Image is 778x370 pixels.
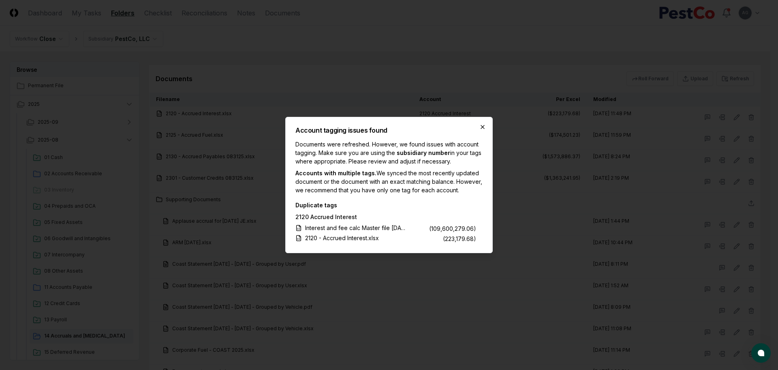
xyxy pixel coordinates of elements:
[305,224,406,232] div: Interest and fee calc Master file [DATE].xlsx
[295,201,476,209] div: Duplicate tags
[295,127,483,133] h2: Account tagging issues found
[295,140,483,166] p: Documents were refreshed. However, we found issues with account tagging. Make sure you are using ...
[295,170,376,176] span: Accounts with multiple tags.
[295,234,389,242] a: 2120 - Accrued Interest.xlsx
[443,234,476,243] div: (223,179.68)
[397,149,450,156] span: subsidiary number
[295,213,476,223] div: 2120 Accrued Interest
[429,224,476,233] div: (109,600,279.06)
[305,234,379,242] div: 2120 - Accrued Interest.xlsx
[295,169,483,194] p: We synced the most recently updated document or the document with an exact matching balance. Howe...
[295,224,416,232] a: Interest and fee calc Master file [DATE].xlsx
